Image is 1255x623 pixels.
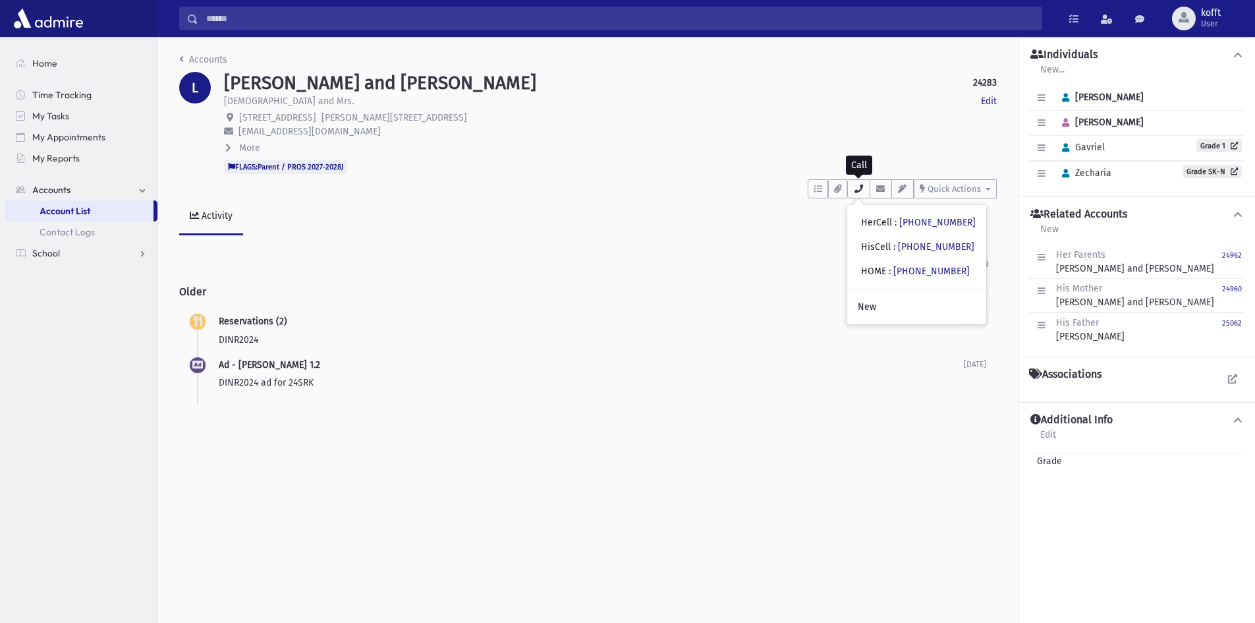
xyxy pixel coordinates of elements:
a: Accounts [5,179,157,200]
a: 25062 [1222,316,1242,343]
h4: Associations [1029,368,1102,381]
span: My Tasks [32,110,69,122]
span: Quick Actions [928,184,981,194]
div: HOME [861,264,970,278]
h4: Additional Info [1030,413,1113,427]
button: Related Accounts [1029,208,1244,222]
span: Grade [1032,454,1062,468]
span: Accounts [32,184,70,196]
span: My Appointments [32,131,105,143]
h2: Older [179,275,997,309]
span: [STREET_ADDRESS] [239,112,316,123]
p: DINR2024 ad for 24SRK [219,376,964,390]
span: Account List [40,205,90,217]
a: Activity [179,198,243,235]
div: Call [846,156,872,175]
span: His Mother [1056,283,1102,294]
span: School [32,247,60,259]
a: [PHONE_NUMBER] [898,241,974,252]
a: Grade SK-N [1183,165,1242,178]
a: 24960 [1222,282,1242,309]
a: [PHONE_NUMBER] [893,266,970,277]
span: Gavriel [1056,142,1105,153]
span: [PERSON_NAME] [1056,92,1144,103]
span: [EMAIL_ADDRESS][DOMAIN_NAME] [238,126,381,137]
span: : [895,217,897,228]
a: My Reports [5,148,157,169]
span: More [239,142,260,154]
a: Contact Logs [5,222,157,243]
button: Additional Info [1029,413,1244,427]
a: Edit [981,94,997,108]
small: 25062 [1222,319,1242,328]
div: [PERSON_NAME] [1056,316,1125,343]
span: kofft [1201,8,1221,18]
a: My Tasks [5,105,157,127]
h1: [PERSON_NAME] and [PERSON_NAME] [224,72,536,94]
a: Accounts [179,54,227,65]
div: [PERSON_NAME] and [PERSON_NAME] [1056,248,1214,276]
a: Grade 1 [1196,139,1242,152]
span: Her Parents [1056,249,1105,260]
small: 24962 [1222,251,1242,260]
span: Zecharia [1056,167,1111,179]
strong: 24283 [973,76,997,90]
div: Activity [199,210,233,222]
p: [DEMOGRAPHIC_DATA] and Mrs. [224,94,354,108]
span: : [893,241,895,252]
a: New... [1040,62,1065,86]
button: Quick Actions [914,179,997,198]
span: Ad - [PERSON_NAME] 1.2 [219,359,320,371]
span: Time Tracking [32,89,92,101]
button: Individuals [1029,48,1244,62]
span: My Reports [32,152,80,164]
span: Reservations (2) [219,316,287,327]
span: FLAGS:Parent / PROS 2027-2028J [224,160,347,173]
div: HisCell [861,240,974,254]
span: Contact Logs [40,226,95,238]
span: [DATE] [964,360,986,369]
input: Search [198,7,1042,30]
a: Account List [5,200,153,222]
a: Time Tracking [5,84,157,105]
span: [DATE] [964,316,986,326]
nav: breadcrumb [179,53,227,72]
small: 24960 [1222,285,1242,293]
a: School [5,243,157,264]
span: His Father [1056,317,1099,328]
a: My Appointments [5,127,157,148]
span: [PERSON_NAME] [1056,117,1144,128]
a: Edit [1040,427,1057,451]
div: HerCell [861,216,976,229]
div: [PERSON_NAME] and [PERSON_NAME] [1056,282,1214,309]
span: : [889,266,891,277]
span: User [1201,18,1221,29]
a: Home [5,53,157,74]
a: [PHONE_NUMBER] [899,217,976,228]
p: DINR2024 [219,333,964,347]
h4: Related Accounts [1030,208,1127,222]
a: New [847,295,986,319]
div: L [179,72,211,104]
button: More [224,141,262,155]
h4: Individuals [1030,48,1098,62]
span: Home [32,57,57,69]
a: New [1040,222,1059,245]
span: [PERSON_NAME][STREET_ADDRESS] [321,112,467,123]
img: AdmirePro [11,5,86,32]
a: 24962 [1222,248,1242,276]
